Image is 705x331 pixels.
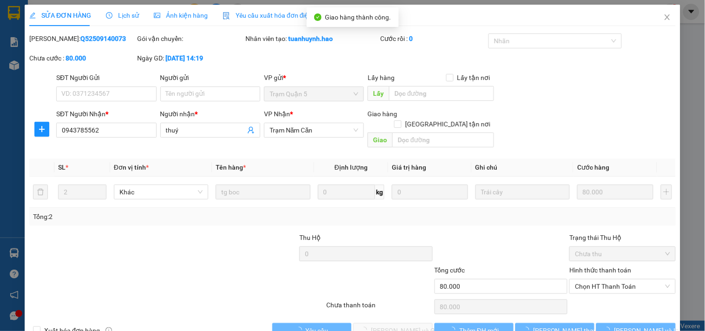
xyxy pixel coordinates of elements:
[577,185,653,199] input: 0
[33,185,48,199] button: delete
[472,159,573,177] th: Ghi chú
[575,247,670,261] span: Chưa thu
[223,12,321,19] span: Yêu cầu xuất hóa đơn điện tử
[119,185,203,199] span: Khác
[664,13,671,21] span: close
[56,109,156,119] div: SĐT Người Nhận
[402,119,494,129] span: [GEOGRAPHIC_DATA] tận nơi
[288,35,333,42] b: tuanhuynh.hao
[34,122,49,137] button: plus
[66,54,86,62] b: 80.000
[29,33,135,44] div: [PERSON_NAME]:
[216,185,310,199] input: VD: Bàn, Ghế
[435,266,465,274] span: Tổng cước
[577,164,609,171] span: Cước hàng
[56,73,156,83] div: SĐT Người Gửi
[335,164,368,171] span: Định lượng
[569,232,675,243] div: Trạng thái Thu Hộ
[475,185,570,199] input: Ghi Chú
[106,12,139,19] span: Lịch sử
[87,23,389,34] li: 26 Phó Cơ Điều, Phường 12
[575,279,670,293] span: Chọn HT Thanh Toán
[393,132,494,147] input: Dọc đường
[29,12,91,19] span: SỬA ĐƠN HÀNG
[325,13,391,21] span: Giao hàng thành công.
[381,33,487,44] div: Cước rồi :
[245,33,379,44] div: Nhân viên tạo:
[270,123,358,137] span: Trạm Năm Căn
[160,73,260,83] div: Người gửi
[270,87,358,101] span: Trạm Quận 5
[661,185,672,199] button: plus
[569,266,631,274] label: Hình thức thanh toán
[247,126,255,134] span: user-add
[454,73,494,83] span: Lấy tận nơi
[325,300,433,316] div: Chưa thanh toán
[368,86,389,101] span: Lấy
[392,164,426,171] span: Giá trị hàng
[264,73,364,83] div: VP gửi
[368,110,398,118] span: Giao hàng
[264,110,290,118] span: VP Nhận
[166,54,204,62] b: [DATE] 14:19
[314,13,322,21] span: check-circle
[138,53,244,63] div: Ngày GD:
[154,12,160,19] span: picture
[106,12,112,19] span: clock-circle
[87,34,389,46] li: Hotline: 02839552959
[299,234,321,241] span: Thu Hộ
[114,164,149,171] span: Đơn vị tính
[392,185,468,199] input: 0
[368,132,393,147] span: Giao
[375,185,384,199] span: kg
[389,86,494,101] input: Dọc đường
[216,164,246,171] span: Tên hàng
[223,12,230,20] img: icon
[368,74,395,81] span: Lấy hàng
[80,35,126,42] b: Q52509140073
[138,33,244,44] div: Gói vận chuyển:
[409,35,413,42] b: 0
[12,67,129,83] b: GỬI : Trạm Năm Căn
[12,12,58,58] img: logo.jpg
[654,5,680,31] button: Close
[29,12,36,19] span: edit
[33,212,273,222] div: Tổng: 2
[58,164,66,171] span: SL
[160,109,260,119] div: Người nhận
[35,126,49,133] span: plus
[154,12,208,19] span: Ảnh kiện hàng
[29,53,135,63] div: Chưa cước :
